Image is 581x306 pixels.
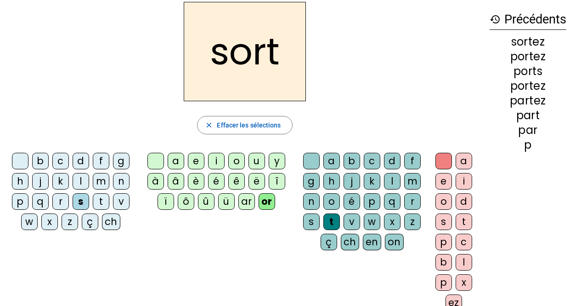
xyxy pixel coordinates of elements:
[490,9,566,30] h3: Précédents
[218,193,235,210] div: ü
[344,153,360,169] div: b
[228,173,245,190] div: ê
[52,193,69,210] div: r
[456,173,472,190] div: i
[344,173,360,190] div: j
[158,193,174,210] div: ï
[248,153,265,169] div: u
[435,234,452,250] div: p
[303,214,320,230] div: s
[364,214,380,230] div: w
[404,214,421,230] div: z
[344,193,360,210] div: é
[435,274,452,291] div: p
[41,214,58,230] div: x
[93,193,109,210] div: t
[364,193,380,210] div: p
[147,173,164,190] div: à
[490,14,501,25] mat-icon: history
[197,116,292,134] button: Effacer les sélections
[456,234,472,250] div: c
[168,153,184,169] div: a
[364,153,380,169] div: c
[303,193,320,210] div: n
[456,254,472,271] div: l
[208,153,225,169] div: i
[384,193,400,210] div: q
[184,2,306,101] h2: sort
[113,153,130,169] div: g
[32,173,49,190] div: j
[323,153,340,169] div: a
[384,173,400,190] div: l
[456,153,472,169] div: a
[32,153,49,169] div: b
[82,214,98,230] div: ç
[490,36,566,47] div: sortez
[32,193,49,210] div: q
[323,173,340,190] div: h
[323,214,340,230] div: t
[208,173,225,190] div: é
[404,153,421,169] div: f
[102,214,120,230] div: ch
[490,81,566,92] div: portez
[93,173,109,190] div: m
[321,234,337,250] div: ç
[344,214,360,230] div: v
[12,193,28,210] div: p
[456,193,472,210] div: d
[113,173,130,190] div: n
[490,66,566,77] div: ports
[456,214,472,230] div: t
[435,214,452,230] div: s
[21,214,38,230] div: w
[490,139,566,150] div: p
[178,193,194,210] div: ô
[238,193,255,210] div: ar
[113,193,130,210] div: v
[73,173,89,190] div: l
[490,125,566,136] div: par
[205,121,213,129] mat-icon: close
[73,193,89,210] div: s
[384,153,400,169] div: d
[456,274,472,291] div: x
[217,120,281,131] span: Effacer les sélections
[384,214,400,230] div: x
[73,153,89,169] div: d
[404,193,421,210] div: r
[303,173,320,190] div: g
[248,173,265,190] div: ë
[363,234,381,250] div: en
[188,153,204,169] div: e
[269,173,285,190] div: î
[385,234,404,250] div: on
[435,254,452,271] div: b
[228,153,245,169] div: o
[269,153,285,169] div: y
[490,110,566,121] div: part
[364,173,380,190] div: k
[93,153,109,169] div: f
[188,173,204,190] div: è
[168,173,184,190] div: â
[52,173,69,190] div: k
[259,193,275,210] div: or
[62,214,78,230] div: z
[435,173,452,190] div: e
[323,193,340,210] div: o
[52,153,69,169] div: c
[490,51,566,62] div: portez
[198,193,214,210] div: û
[490,95,566,106] div: partez
[12,173,28,190] div: h
[435,193,452,210] div: o
[341,234,359,250] div: ch
[404,173,421,190] div: m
